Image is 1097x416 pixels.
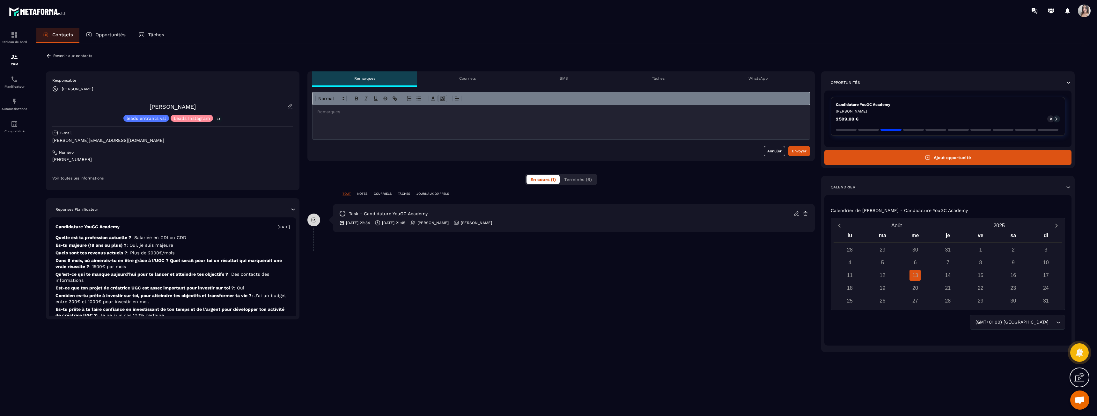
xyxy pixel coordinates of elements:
[1050,221,1062,230] button: Next month
[95,32,126,38] p: Opportunités
[975,295,986,306] div: 29
[560,76,568,81] p: SMS
[836,102,1060,107] p: Candidature YouGC Academy
[11,120,18,128] img: accountant
[52,78,293,83] p: Responsable
[342,192,351,196] p: TOUT
[834,221,845,230] button: Previous month
[357,192,367,196] p: NOTES
[459,76,476,81] p: Courriels
[831,208,968,213] p: Calendrier de [PERSON_NAME] - Candidature YouGC Academy
[2,115,27,138] a: accountantaccountantComptabilité
[53,54,92,58] p: Revenir aux contacts
[1050,319,1055,326] input: Search for option
[1040,270,1051,281] div: 17
[55,250,290,256] p: Quels sont tes revenus actuels ?
[2,48,27,71] a: formationformationCRM
[55,235,290,241] p: Quelle est ta profession actuelle ?
[877,257,888,268] div: 5
[382,220,405,225] p: [DATE] 21:45
[748,76,768,81] p: WhatsApp
[964,231,997,242] div: ve
[62,87,93,91] p: [PERSON_NAME]
[97,313,168,318] span: : Je ne suis pas 100% certaine...
[52,137,293,143] p: [PERSON_NAME][EMAIL_ADDRESS][DOMAIN_NAME]
[11,98,18,106] img: automations
[11,76,18,83] img: scheduler
[1040,257,1051,268] div: 10
[374,192,392,196] p: COURRIELS
[942,295,953,306] div: 28
[346,220,370,225] p: [DATE] 22:34
[931,231,964,242] div: je
[148,32,164,38] p: Tâches
[1070,390,1089,410] a: Ouvrir le chat
[55,207,98,212] p: Réponses Planificateur
[398,192,410,196] p: TÂCHES
[55,224,120,230] p: Candidature YouGC Academy
[2,26,27,48] a: formationformationTableau de bord
[942,270,953,281] div: 14
[89,264,126,269] span: : 1500€ par mois
[11,53,18,61] img: formation
[1030,231,1062,242] div: di
[844,295,855,306] div: 25
[52,157,293,163] p: [PHONE_NUMBER]
[877,270,888,281] div: 12
[1008,282,1019,294] div: 23
[215,116,222,122] p: +1
[564,177,592,182] span: Terminés (6)
[277,224,290,230] p: [DATE]
[55,306,290,318] p: Es-tu prête à te faire confiance en investissant de ton temps et de l'argent pour développer ton ...
[52,32,73,38] p: Contacts
[997,231,1029,242] div: sa
[127,250,174,255] span: : Plus de 2000€/mois
[844,244,855,255] div: 28
[11,31,18,39] img: formation
[1040,282,1051,294] div: 24
[652,76,665,81] p: Tâches
[36,28,79,43] a: Contacts
[2,93,27,115] a: automationsautomationsAutomatisations
[831,185,855,190] p: Calendrier
[2,62,27,66] p: CRM
[831,80,860,85] p: Opportunités
[132,28,171,43] a: Tâches
[836,109,1060,114] p: [PERSON_NAME]
[526,175,560,184] button: En cours (1)
[834,244,1062,306] div: Calendar days
[127,116,166,120] p: leads entrants vsl
[9,6,66,17] img: logo
[970,315,1065,330] div: Search for option
[1040,295,1051,306] div: 31
[909,257,921,268] div: 6
[127,243,173,248] span: : Oui, je suis majeure
[975,244,986,255] div: 1
[150,103,196,110] a: [PERSON_NAME]
[836,117,859,121] p: 2 599,00 €
[2,71,27,93] a: schedulerschedulerPlanificateur
[877,282,888,294] div: 19
[975,282,986,294] div: 22
[55,293,290,305] p: Combien es-tu prête à investir sur toi, pour atteindre tes objectifs et transformer ta vie ?
[55,258,290,270] p: Dans 6 mois, où aimerais-tu en être grâce à l’UGC ? Quel serait pour toi un résultat qui marquera...
[942,244,953,255] div: 31
[234,285,244,290] span: : Oui
[877,244,888,255] div: 29
[844,270,855,281] div: 11
[2,40,27,44] p: Tableau de bord
[909,244,921,255] div: 30
[560,175,596,184] button: Terminés (6)
[417,220,449,225] p: [PERSON_NAME]
[899,231,931,242] div: me
[174,116,210,120] p: Leads Instagram
[1008,244,1019,255] div: 2
[1040,244,1051,255] div: 3
[2,107,27,111] p: Automatisations
[1008,295,1019,306] div: 30
[59,150,74,155] p: Numéro
[909,270,921,281] div: 13
[824,150,1071,165] button: Ajout opportunité
[975,270,986,281] div: 15
[844,282,855,294] div: 18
